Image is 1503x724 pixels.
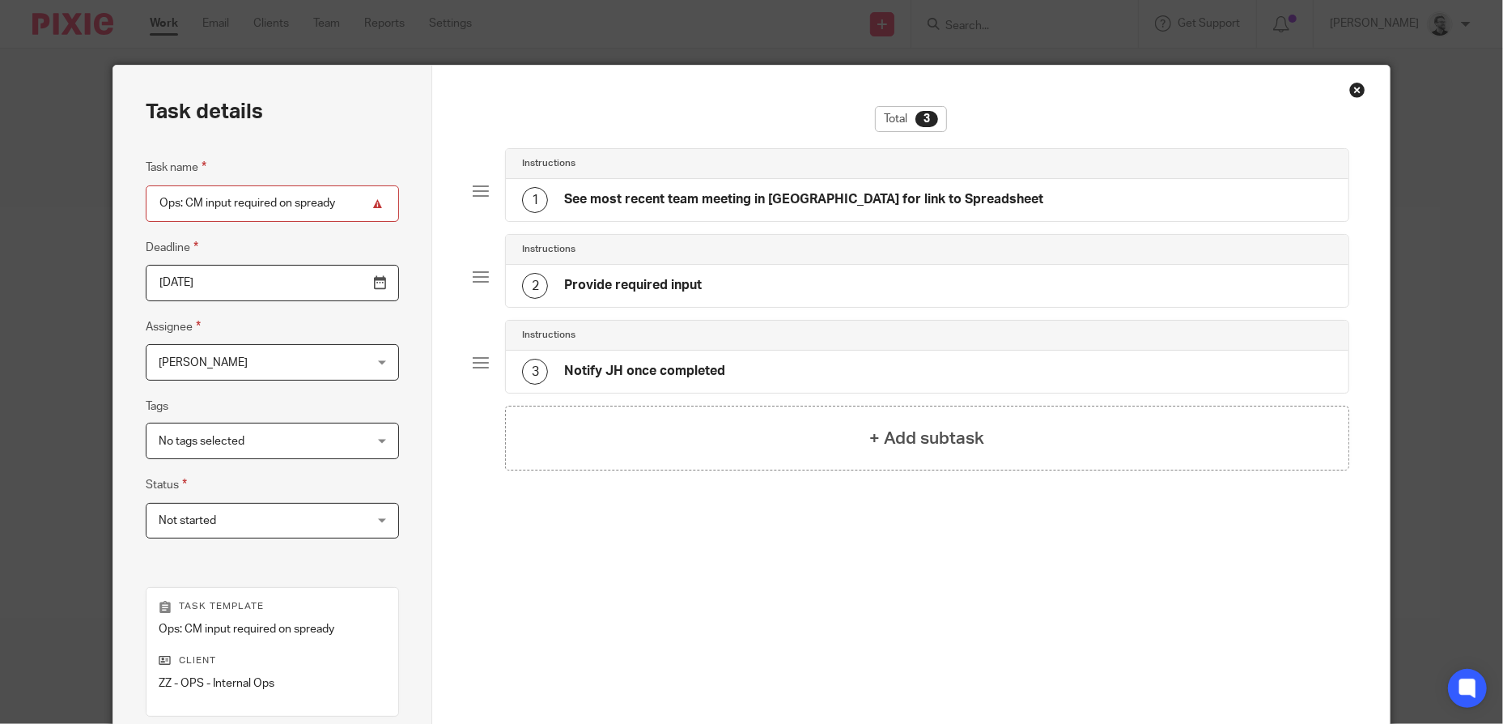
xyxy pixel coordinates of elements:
p: Ops: CM input required on spready [159,621,386,637]
span: Not started [159,515,216,526]
div: 1 [522,187,548,213]
h4: Instructions [522,243,575,256]
p: Client [159,654,386,667]
label: Status [146,475,187,494]
span: No tags selected [159,436,244,447]
div: 3 [915,111,938,127]
h4: Instructions [522,157,575,170]
span: [PERSON_NAME] [159,357,248,368]
h4: Provide required input [564,277,702,294]
input: Task name [146,185,399,222]
div: 2 [522,273,548,299]
div: Close this dialog window [1349,82,1365,98]
h2: Task details [146,98,263,126]
label: Tags [146,398,168,415]
p: ZZ - OPS - Internal Ops [159,675,386,692]
h4: Instructions [522,329,575,342]
div: Total [875,106,947,132]
div: 3 [522,359,548,385]
h4: + Add subtask [870,426,985,451]
label: Task name [146,158,206,177]
p: Task template [159,600,386,613]
h4: See most recent team meeting in [GEOGRAPHIC_DATA] for link to Spreadsheet [564,191,1043,208]
h4: Notify JH once completed [564,363,725,380]
label: Assignee [146,317,201,336]
input: Use the arrow keys to pick a date [146,265,399,301]
label: Deadline [146,238,198,257]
